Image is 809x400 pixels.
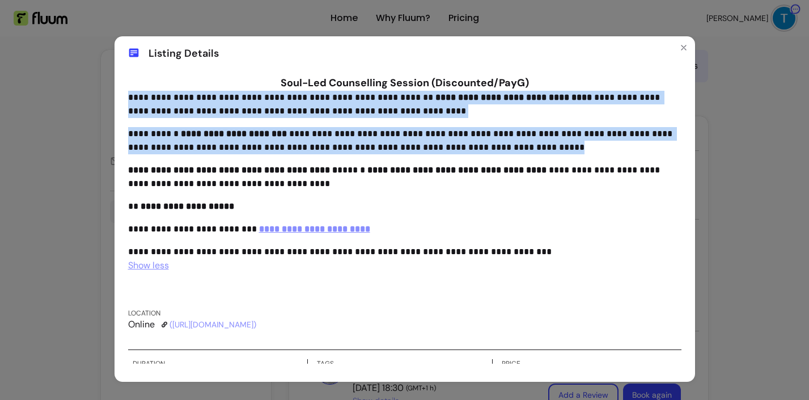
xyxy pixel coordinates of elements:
a: ([URL][DOMAIN_NAME]) [170,319,256,330]
h1: Soul-Led Counselling Session (Discounted/PayG) [128,75,681,91]
label: Tags [317,359,492,368]
span: Show less [128,259,169,271]
label: Duration [133,359,308,368]
span: Listing Details [149,45,219,61]
button: Close [675,39,693,57]
label: Location [128,309,256,318]
label: Price [502,359,677,368]
p: Online [128,318,256,331]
